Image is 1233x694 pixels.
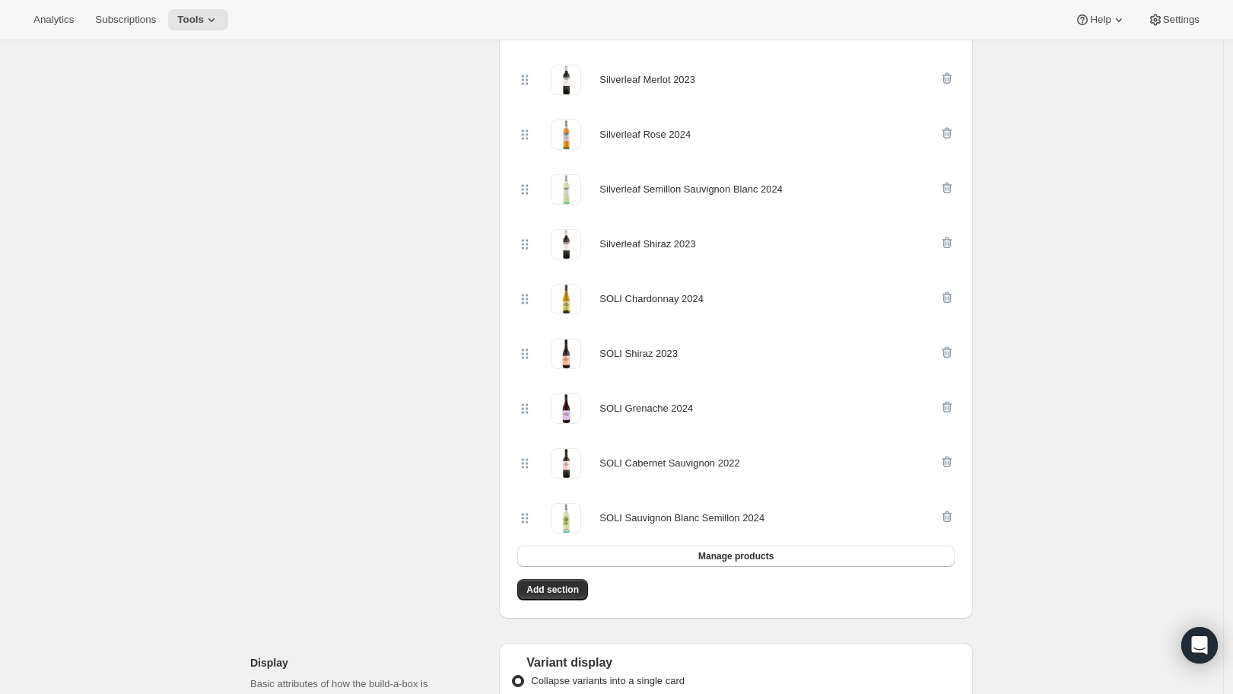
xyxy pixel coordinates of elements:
button: Add section [517,579,588,600]
div: Silverleaf Shiraz 2023 [599,237,695,252]
span: Collapse variants into a single card [531,675,685,686]
div: SOLI Grenache 2024 [599,401,693,416]
div: Open Intercom Messenger [1181,627,1218,664]
div: SOLI Cabernet Sauvignon 2022 [599,456,739,471]
span: Settings [1163,14,1200,26]
button: Tools [168,9,228,30]
div: SOLI Shiraz 2023 [599,346,678,361]
div: Silverleaf Merlot 2023 [599,72,695,88]
div: Variant display [511,655,961,670]
button: Analytics [24,9,83,30]
button: Subscriptions [86,9,165,30]
span: Subscriptions [95,14,156,26]
div: Silverleaf Rose 2024 [599,127,691,142]
div: Silverleaf Semillon Sauvignon Blanc 2024 [599,182,783,197]
span: Manage products [698,550,774,562]
span: Add section [526,584,579,596]
div: SOLI Chardonnay 2024 [599,291,704,307]
button: Settings [1139,9,1209,30]
div: SOLI Sauvignon Blanc Semillon 2024 [599,511,764,526]
button: Help [1066,9,1135,30]
span: Tools [177,14,204,26]
button: Manage products [517,546,955,567]
span: Analytics [33,14,74,26]
span: Help [1090,14,1111,26]
h2: Display [250,655,475,670]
